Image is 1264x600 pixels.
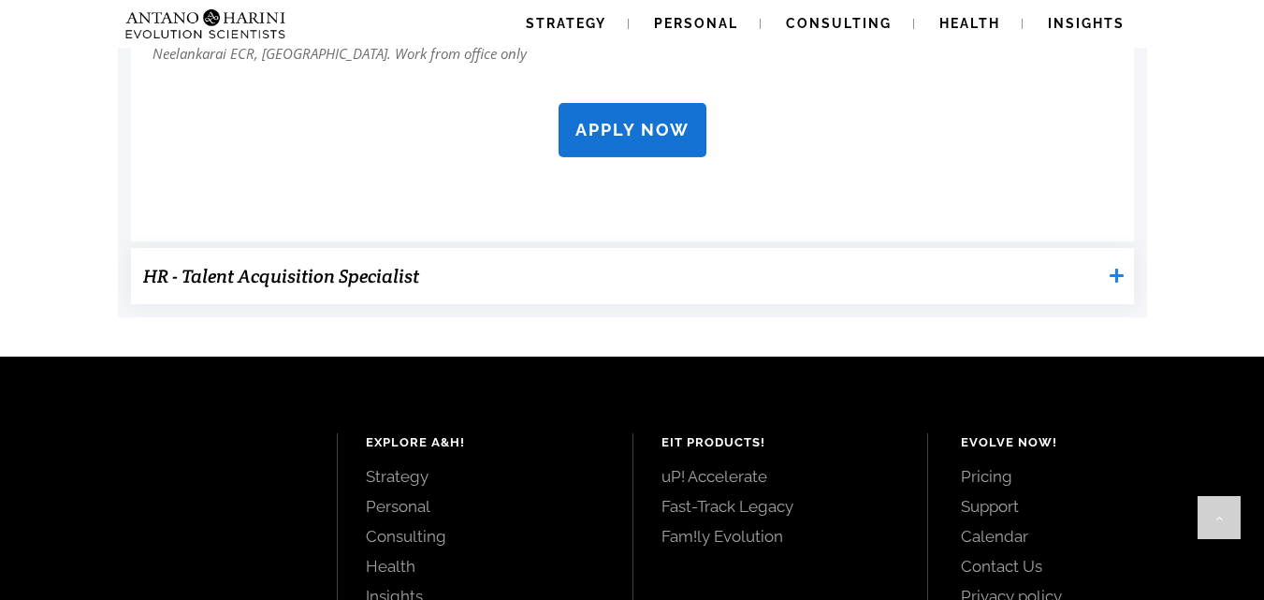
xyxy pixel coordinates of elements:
a: Strategy [366,466,603,487]
span: Strategy [526,16,606,31]
span: Neelankarai ECR, [GEOGRAPHIC_DATA]. Work from office only [153,44,527,63]
a: Fam!ly Evolution [661,526,899,547]
a: Personal [366,496,603,517]
h3: HR - Talent Acquisition Specialist [143,257,1101,295]
a: Fast-Track Legacy [661,496,899,517]
a: APPLY NOW [559,103,706,157]
span: Health [939,16,1000,31]
a: Calendar [961,526,1222,547]
h4: Evolve Now! [961,433,1222,452]
a: Consulting [366,526,603,547]
h4: Explore A&H! [366,433,603,452]
a: Pricing [961,466,1222,487]
span: Insights [1048,16,1125,31]
a: Support [961,496,1222,517]
a: Health [366,556,603,577]
span: Consulting [786,16,892,31]
h4: EIT Products! [661,433,899,452]
strong: APPLY NOW [575,120,690,139]
span: Personal [654,16,738,31]
a: uP! Accelerate [661,466,899,487]
a: Contact Us [961,556,1222,577]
